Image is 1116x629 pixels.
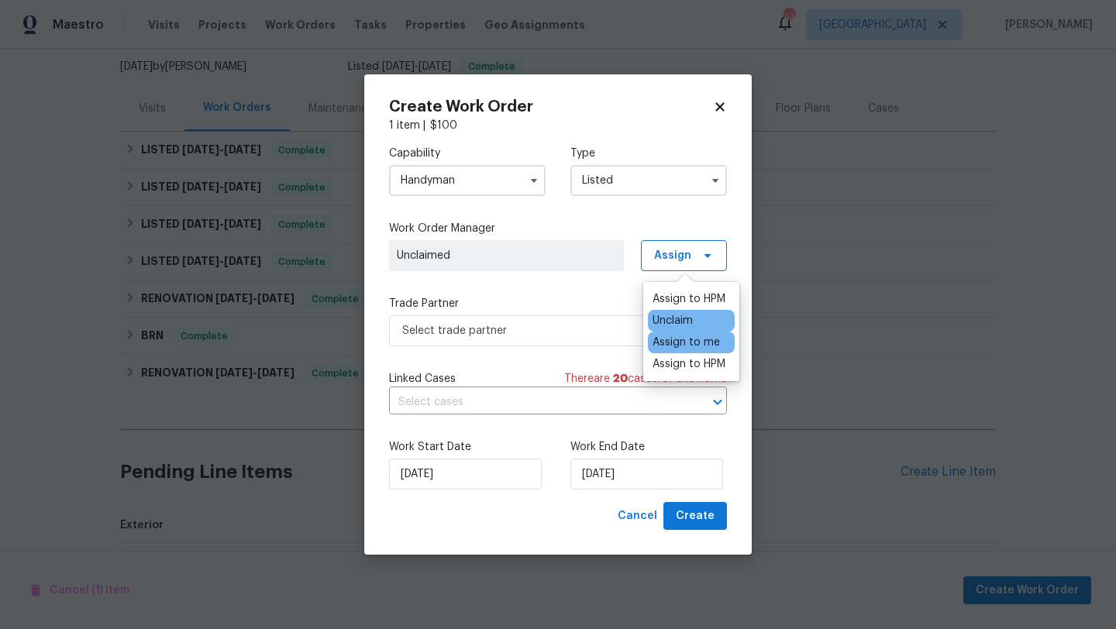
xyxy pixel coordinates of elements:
[663,502,727,531] button: Create
[618,507,657,526] span: Cancel
[611,502,663,531] button: Cancel
[676,507,715,526] span: Create
[570,459,723,490] input: M/D/YYYY
[570,439,727,455] label: Work End Date
[430,120,457,131] span: $ 100
[389,390,684,414] input: Select cases
[653,313,693,328] div: Unclaim
[653,356,725,372] div: Assign to HPM
[389,439,546,455] label: Work Start Date
[389,371,456,387] span: Linked Cases
[389,146,546,161] label: Capability
[613,373,628,384] span: 20
[525,171,543,190] button: Show options
[389,165,546,196] input: Select...
[653,335,720,350] div: Assign to me
[389,221,727,236] label: Work Order Manager
[707,391,728,413] button: Open
[564,371,727,387] span: There are case s for this home
[389,118,727,133] div: 1 item |
[389,459,542,490] input: M/D/YYYY
[389,99,713,115] h2: Create Work Order
[570,146,727,161] label: Type
[654,248,691,263] span: Assign
[402,323,691,339] span: Select trade partner
[706,171,725,190] button: Show options
[397,248,616,263] span: Unclaimed
[653,291,725,307] div: Assign to HPM
[570,165,727,196] input: Select...
[389,296,727,311] label: Trade Partner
